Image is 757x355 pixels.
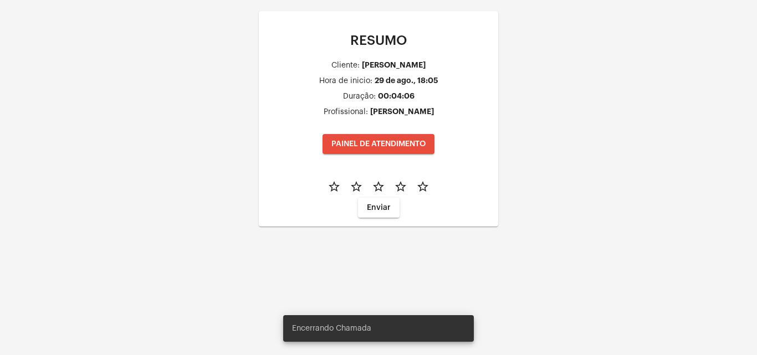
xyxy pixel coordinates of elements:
[319,77,372,85] div: Hora de inicio:
[331,140,426,148] span: PAINEL DE ATENDIMENTO
[323,134,434,154] button: PAINEL DE ATENDIMENTO
[416,180,429,193] mat-icon: star_border
[324,108,368,116] div: Profissional:
[268,33,489,48] p: RESUMO
[378,92,415,100] div: 00:04:06
[358,198,400,218] button: Enviar
[362,61,426,69] div: [PERSON_NAME]
[375,76,438,85] div: 29 de ago., 18:05
[331,61,360,70] div: Cliente:
[292,323,371,334] span: Encerrando Chamada
[350,180,363,193] mat-icon: star_border
[372,180,385,193] mat-icon: star_border
[394,180,407,193] mat-icon: star_border
[343,92,376,101] div: Duração:
[367,204,391,212] span: Enviar
[370,107,434,116] div: [PERSON_NAME]
[328,180,341,193] mat-icon: star_border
